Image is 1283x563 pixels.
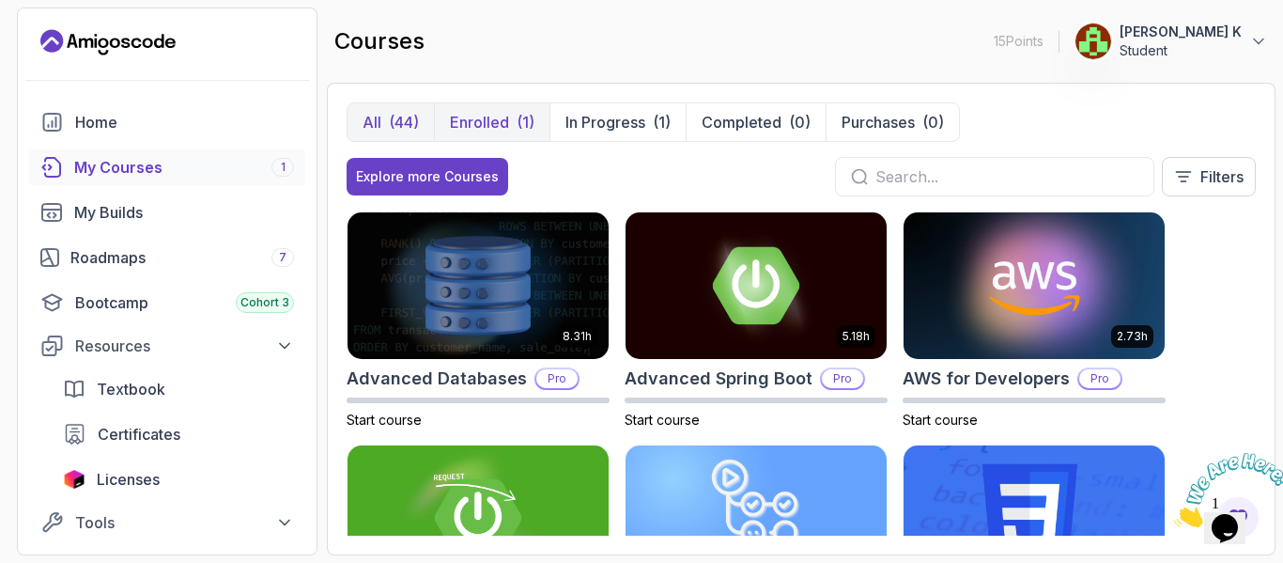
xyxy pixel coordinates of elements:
[789,111,811,133] div: (0)
[52,461,305,498] a: licenses
[29,284,305,321] a: bootcamp
[97,468,160,491] span: Licenses
[52,415,305,453] a: certificates
[994,32,1043,51] p: 15 Points
[279,250,286,265] span: 7
[52,370,305,408] a: textbook
[63,470,85,489] img: jetbrains icon
[334,26,425,56] h2: courses
[517,111,534,133] div: (1)
[1117,329,1148,344] p: 2.73h
[74,156,294,179] div: My Courses
[75,335,294,357] div: Resources
[626,212,887,359] img: Advanced Spring Boot card
[281,160,286,175] span: 1
[1167,446,1283,535] iframe: chat widget
[74,201,294,224] div: My Builds
[822,369,863,388] p: Pro
[75,511,294,534] div: Tools
[1074,23,1268,60] button: user profile image[PERSON_NAME] KStudent
[653,111,671,133] div: (1)
[625,412,700,428] span: Start course
[903,366,1070,392] h2: AWS for Developers
[363,111,381,133] p: All
[434,103,549,141] button: Enrolled(1)
[549,103,686,141] button: In Progress(1)
[1075,23,1111,59] img: user profile image
[842,111,915,133] p: Purchases
[625,366,812,392] h2: Advanced Spring Boot
[702,111,781,133] p: Completed
[347,158,508,195] button: Explore more Courses
[97,378,165,400] span: Textbook
[29,506,305,540] button: Tools
[29,329,305,363] button: Resources
[40,27,176,57] a: Landing page
[75,291,294,314] div: Bootcamp
[240,295,289,310] span: Cohort 3
[8,8,124,82] img: Chat attention grabber
[29,103,305,141] a: home
[563,329,592,344] p: 8.31h
[1120,23,1242,41] p: [PERSON_NAME] K
[922,111,944,133] div: (0)
[347,366,527,392] h2: Advanced Databases
[1079,369,1121,388] p: Pro
[1200,165,1244,188] p: Filters
[356,167,499,186] div: Explore more Courses
[75,111,294,133] div: Home
[98,423,180,446] span: Certificates
[348,103,434,141] button: All(44)
[450,111,509,133] p: Enrolled
[70,246,294,269] div: Roadmaps
[389,111,419,133] div: (44)
[29,194,305,231] a: builds
[8,8,15,23] span: 1
[1120,41,1242,60] p: Student
[875,165,1138,188] input: Search...
[1162,157,1256,196] button: Filters
[826,103,959,141] button: Purchases(0)
[842,329,870,344] p: 5.18h
[347,412,422,428] span: Start course
[348,212,609,359] img: Advanced Databases card
[903,412,978,428] span: Start course
[29,149,305,186] a: courses
[29,239,305,276] a: roadmaps
[686,103,826,141] button: Completed(0)
[565,111,645,133] p: In Progress
[904,212,1165,359] img: AWS for Developers card
[536,369,578,388] p: Pro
